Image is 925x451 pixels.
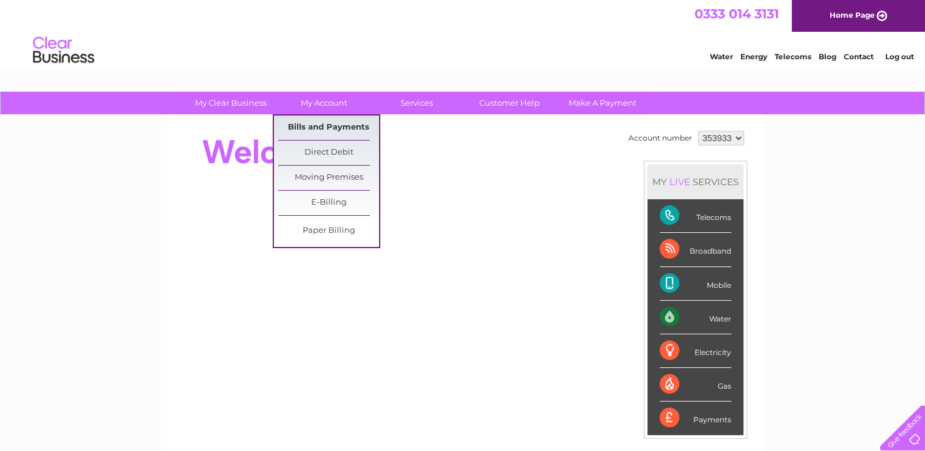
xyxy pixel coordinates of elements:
a: E-Billing [278,191,379,215]
div: Mobile [660,267,731,301]
a: Paper Billing [278,219,379,243]
div: Electricity [660,334,731,368]
a: My Clear Business [180,92,281,114]
a: 0333 014 3131 [695,6,779,21]
a: Water [710,52,733,61]
a: Direct Debit [278,141,379,165]
a: Customer Help [459,92,560,114]
div: Broadband [660,233,731,266]
a: Contact [844,52,874,61]
td: Account number [625,128,695,148]
a: Telecoms [775,52,811,61]
div: Water [660,301,731,334]
div: Payments [660,402,731,435]
div: Gas [660,368,731,402]
div: MY SERVICES [647,164,743,199]
a: Bills and Payments [278,116,379,140]
a: My Account [273,92,374,114]
div: Telecoms [660,199,731,233]
div: Clear Business is a trading name of Verastar Limited (registered in [GEOGRAPHIC_DATA] No. 3667643... [174,7,752,59]
img: logo.png [32,32,95,69]
a: Log out [885,52,913,61]
a: Services [366,92,467,114]
div: LIVE [667,176,693,188]
a: Moving Premises [278,166,379,190]
a: Make A Payment [552,92,653,114]
a: Energy [740,52,767,61]
a: Blog [819,52,836,61]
